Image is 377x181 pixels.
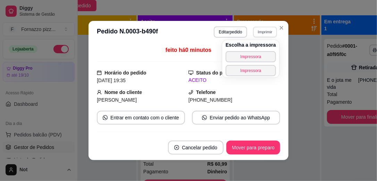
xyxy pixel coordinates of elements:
span: [PERSON_NAME] [97,97,137,103]
button: Impressora [226,51,276,62]
button: Close [276,22,287,33]
span: phone [188,90,193,95]
button: close-circleCancelar pedido [168,141,224,155]
strong: Status do pedido [196,70,236,76]
h4: Escolha a impressora [226,41,276,48]
button: Impressora [226,65,276,76]
span: desktop [188,70,193,75]
h3: Pedido N. 0003-b490f [97,26,158,38]
button: whats-appEntrar em contato com o cliente [97,111,185,125]
button: whats-appEnviar pedido ao WhatsApp [192,111,280,125]
span: close-circle [174,145,179,150]
button: Editarpedido [214,26,247,38]
span: user [97,90,102,95]
span: [DATE] 19:35 [97,78,126,83]
strong: Telefone [196,89,216,95]
span: [PHONE_NUMBER] [188,97,232,103]
span: calendar [97,70,102,75]
div: ACEITO [188,77,280,84]
span: feito há 0 minutos [166,47,211,53]
strong: Nome do cliente [104,89,142,95]
strong: Horário do pedido [104,70,146,76]
span: whats-app [202,115,207,120]
button: Imprimir [253,26,277,37]
button: Mover para preparo [226,141,280,155]
span: whats-app [103,115,108,120]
